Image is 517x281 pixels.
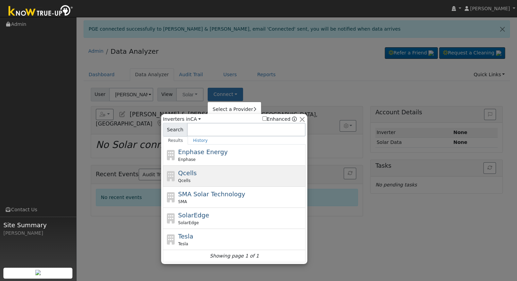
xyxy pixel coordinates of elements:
span: Search [163,123,187,136]
span: Qcells [178,178,190,184]
label: Enhanced [262,116,291,123]
span: SolarEdge [178,220,199,226]
a: Results [163,136,188,145]
a: CA [190,116,201,122]
a: Select a Provider [208,104,261,114]
span: Enphase [178,156,195,163]
span: SMA Solar Technology [178,191,245,198]
img: Know True-Up [5,4,76,19]
i: Showing page 1 of 1 [210,252,259,260]
span: Enphase Energy [178,148,228,155]
span: Tesla [178,233,193,240]
a: History [188,136,213,145]
span: SMA [178,199,187,205]
span: [PERSON_NAME] [470,6,510,11]
span: Tesla [178,241,188,247]
div: [PERSON_NAME] [3,230,73,237]
span: Qcells [178,169,197,177]
span: SolarEdge [178,212,209,219]
span: Show enhanced providers [262,116,297,123]
a: Enhanced Providers [292,116,297,122]
span: Inverters in [163,116,201,123]
input: Enhanced [262,116,267,121]
img: retrieve [35,270,41,275]
span: Site Summary [3,220,73,230]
